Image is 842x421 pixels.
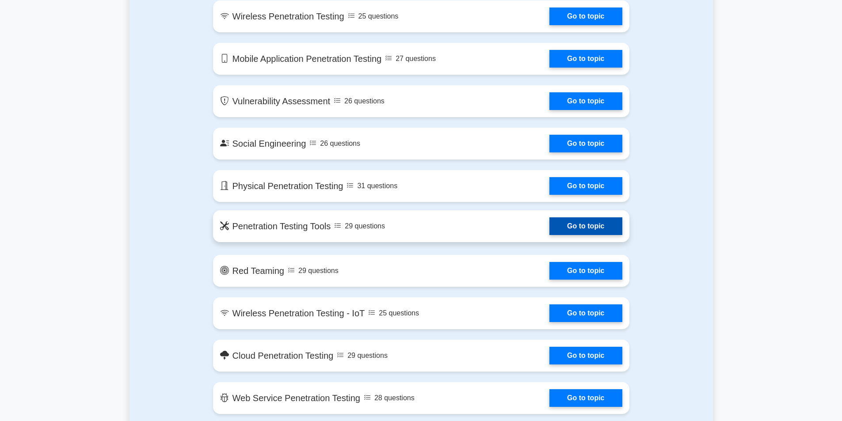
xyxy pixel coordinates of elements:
[549,8,622,25] a: Go to topic
[549,92,622,110] a: Go to topic
[549,347,622,364] a: Go to topic
[549,50,622,68] a: Go to topic
[549,389,622,407] a: Go to topic
[549,262,622,280] a: Go to topic
[549,177,622,195] a: Go to topic
[549,217,622,235] a: Go to topic
[549,304,622,322] a: Go to topic
[549,135,622,152] a: Go to topic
